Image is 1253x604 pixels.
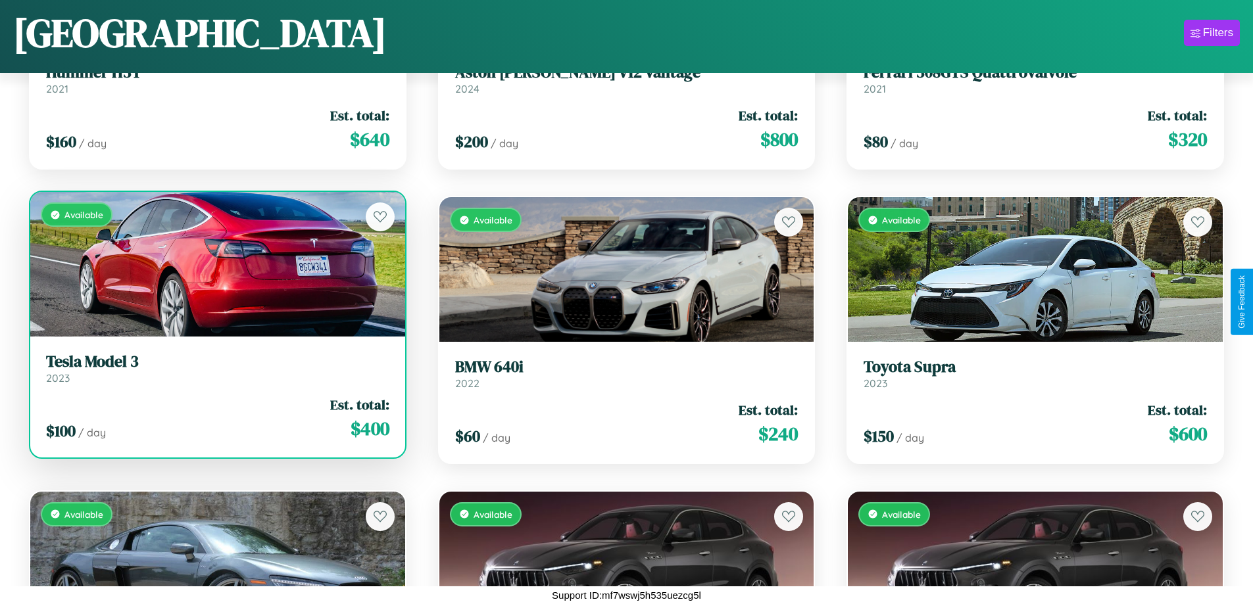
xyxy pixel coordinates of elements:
[1148,400,1207,419] span: Est. total:
[897,431,924,444] span: / day
[864,82,886,95] span: 2021
[64,509,103,520] span: Available
[1203,26,1233,39] div: Filters
[864,63,1207,82] h3: Ferrari 308GTS Quattrovalvole
[455,63,798,82] h3: Aston [PERSON_NAME] V12 Vantage
[351,415,389,442] span: $ 400
[864,131,888,152] span: $ 80
[455,63,798,95] a: Aston [PERSON_NAME] V12 Vantage2024
[455,425,480,447] span: $ 60
[864,425,894,447] span: $ 150
[455,377,479,390] span: 2022
[864,358,1207,390] a: Toyota Supra2023
[46,420,76,442] span: $ 100
[455,358,798,377] h3: BMW 640i
[491,137,518,150] span: / day
[864,377,887,390] span: 2023
[78,426,106,439] span: / day
[79,137,107,150] span: / day
[46,131,76,152] span: $ 160
[864,63,1207,95] a: Ferrari 308GTS Quattrovalvole2021
[891,137,918,150] span: / day
[46,371,70,384] span: 2023
[739,400,798,419] span: Est. total:
[330,106,389,125] span: Est. total:
[46,352,389,384] a: Tesla Model 32023
[760,126,798,152] span: $ 800
[455,358,798,390] a: BMW 640i2022
[739,106,798,125] span: Est. total:
[46,63,389,95] a: Hummer H3T2021
[474,509,512,520] span: Available
[46,82,68,95] span: 2021
[1148,106,1207,125] span: Est. total:
[46,352,389,371] h3: Tesla Model 3
[1169,421,1207,447] span: $ 600
[1168,126,1207,152] span: $ 320
[1184,20,1240,46] button: Filters
[882,214,921,225] span: Available
[483,431,510,444] span: / day
[864,358,1207,377] h3: Toyota Supra
[1237,275,1246,329] div: Give Feedback
[46,63,389,82] h3: Hummer H3T
[455,131,488,152] span: $ 200
[64,209,103,220] span: Available
[882,509,921,520] span: Available
[350,126,389,152] span: $ 640
[758,421,798,447] span: $ 240
[330,395,389,414] span: Est. total:
[455,82,479,95] span: 2024
[474,214,512,225] span: Available
[552,586,701,604] p: Support ID: mf7wswj5h535uezcg5l
[13,6,387,60] h1: [GEOGRAPHIC_DATA]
